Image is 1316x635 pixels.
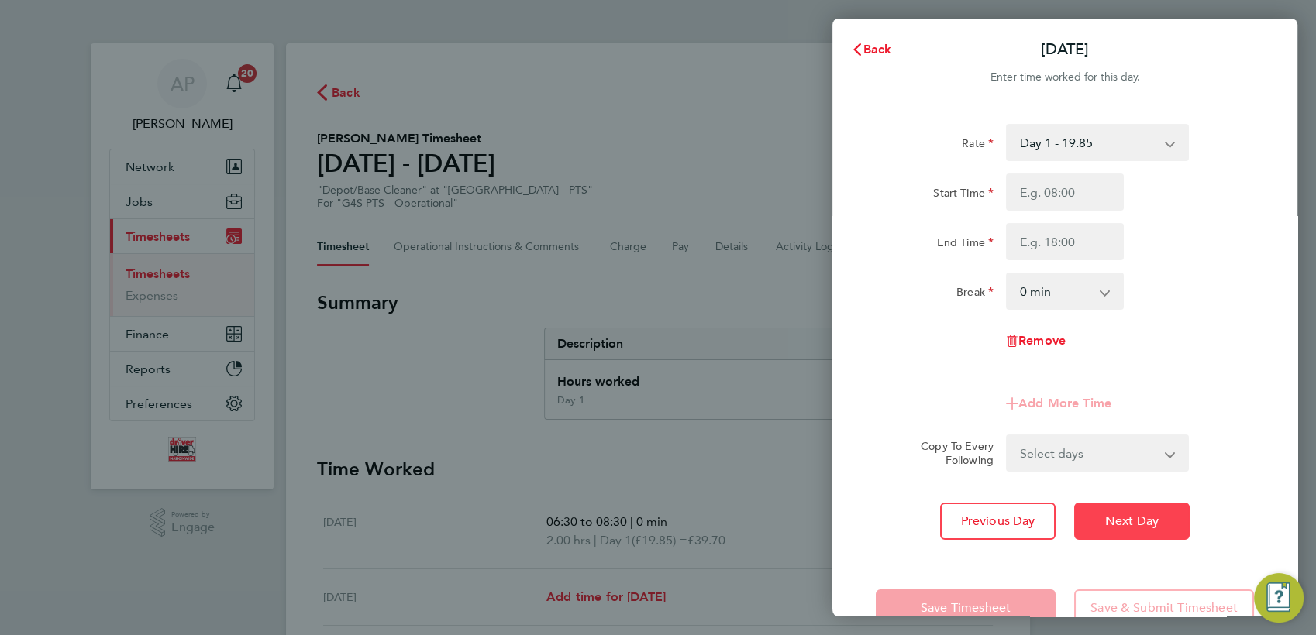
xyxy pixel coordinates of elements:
label: Rate [962,136,994,155]
span: Previous Day [961,513,1035,529]
p: [DATE] [1041,39,1089,60]
button: Previous Day [940,503,1056,540]
span: Back [863,42,892,57]
div: Enter time worked for this day. [832,68,1297,87]
span: Remove [1018,333,1066,348]
button: Remove [1006,335,1066,347]
label: Start Time [933,186,994,204]
label: End Time [937,235,994,254]
input: E.g. 08:00 [1006,173,1124,211]
button: Engage Resource Center [1254,573,1304,623]
button: Next Day [1074,503,1190,540]
label: Break [956,285,994,304]
input: E.g. 18:00 [1006,223,1124,260]
button: Back [835,34,908,65]
span: Next Day [1105,513,1159,529]
label: Copy To Every Following [908,439,994,467]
